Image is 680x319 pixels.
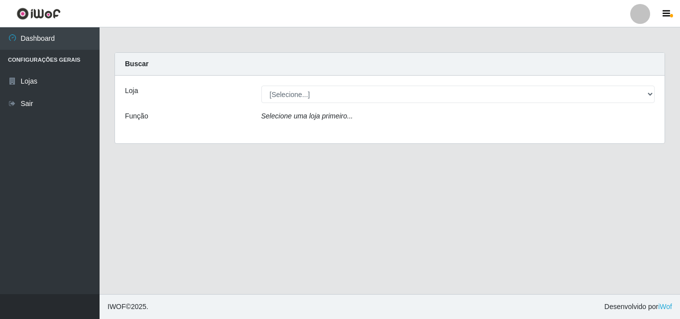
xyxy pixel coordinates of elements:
[16,7,61,20] img: CoreUI Logo
[108,303,126,311] span: IWOF
[125,60,148,68] strong: Buscar
[658,303,672,311] a: iWof
[125,111,148,121] label: Função
[125,86,138,96] label: Loja
[604,302,672,312] span: Desenvolvido por
[108,302,148,312] span: © 2025 .
[261,112,353,120] i: Selecione uma loja primeiro...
